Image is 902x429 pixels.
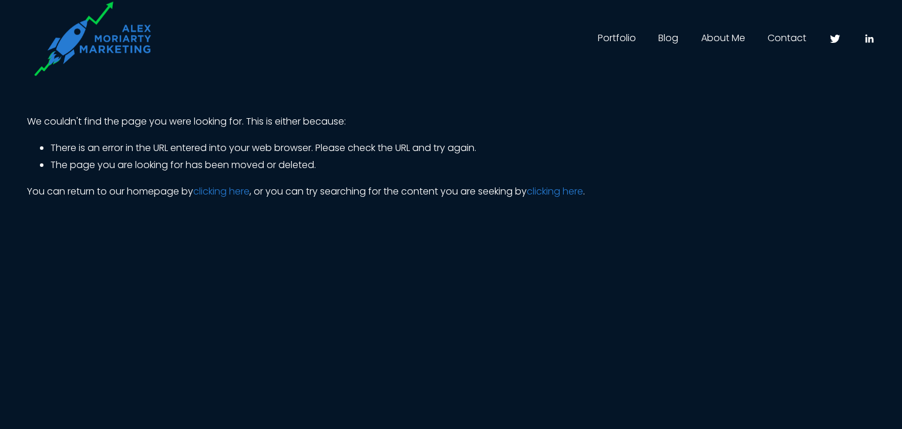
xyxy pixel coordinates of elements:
p: We couldn't find the page you were looking for. This is either because: [27,86,875,130]
a: LinkedIn [863,33,875,45]
a: Portfolio [598,29,636,48]
a: Blog [658,29,678,48]
li: There is an error in the URL entered into your web browser. Please check the URL and try again. [51,140,875,157]
a: clicking here [527,185,583,198]
p: You can return to our homepage by , or you can try searching for the content you are seeking by . [27,183,875,200]
a: Twitter [829,33,841,45]
img: AlexMoriarty [27,1,177,76]
li: The page you are looking for has been moved or deleted. [51,157,875,174]
a: Contact [768,29,806,48]
a: About Me [701,29,745,48]
a: clicking here [193,185,250,198]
